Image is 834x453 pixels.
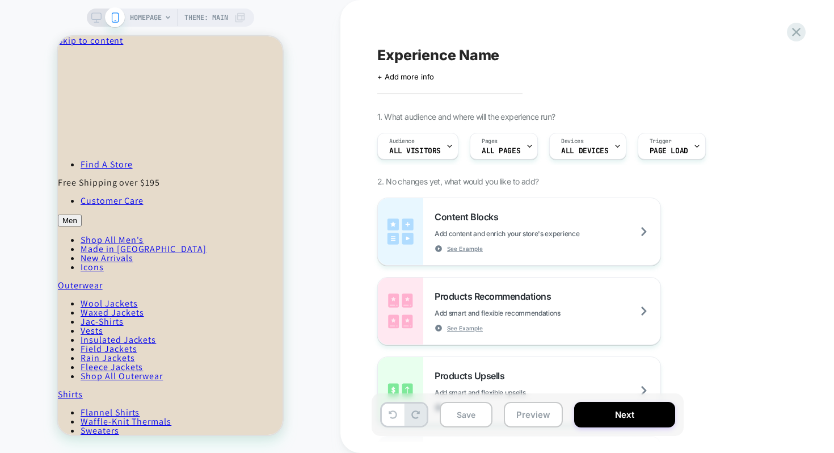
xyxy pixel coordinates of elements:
[504,402,563,427] button: Preview
[23,198,86,209] a: Shop All Men's
[23,216,75,228] a: New Arrivals
[440,402,492,427] button: Save
[23,261,80,273] a: Wool Jackets
[435,370,510,381] span: Products Upsells
[377,177,538,186] span: 2. No changes yet, what would you like to add?
[435,229,636,238] span: Add content and enrich your store's experience
[574,402,675,427] button: Next
[482,137,498,145] span: Pages
[23,288,45,300] a: Vests
[447,324,483,332] span: See Example
[561,147,608,155] span: ALL DEVICES
[23,388,61,400] a: Sweaters
[650,137,672,145] span: Trigger
[23,207,149,219] a: Made in [GEOGRAPHIC_DATA]
[435,309,617,317] span: Add smart and flexible recommendations
[23,307,79,318] a: Field Jackets
[23,325,85,337] a: Fleece Jackets
[561,137,583,145] span: Devices
[389,147,441,155] span: All Visitors
[23,397,101,409] a: Long Sleeve Shirts
[435,211,504,223] span: Content Blocks
[447,245,483,253] span: See Example
[23,297,98,309] a: Insulated Jackets
[23,334,105,346] a: Shop All Outerwear
[377,112,555,121] span: 1. What audience and where will the experience run?
[23,122,75,134] a: Find A Store
[23,279,66,291] a: Jac-Shirts
[377,72,434,81] span: + Add more info
[23,379,113,391] a: Waffle-Knit Thermals
[184,9,228,27] span: Theme: MAIN
[23,370,82,382] a: Flannel Shirts
[23,270,86,282] a: Waxed Jackets
[377,47,499,64] span: Experience Name
[435,388,582,397] span: Add smart and flexible upsells
[23,316,77,328] a: Rain Jackets
[435,291,557,302] span: Products Recommendations
[130,9,162,27] span: HOMEPAGE
[650,147,688,155] span: Page Load
[23,225,46,237] a: Icons
[23,158,85,170] a: Customer Care
[482,147,520,155] span: ALL PAGES
[389,137,415,145] span: Audience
